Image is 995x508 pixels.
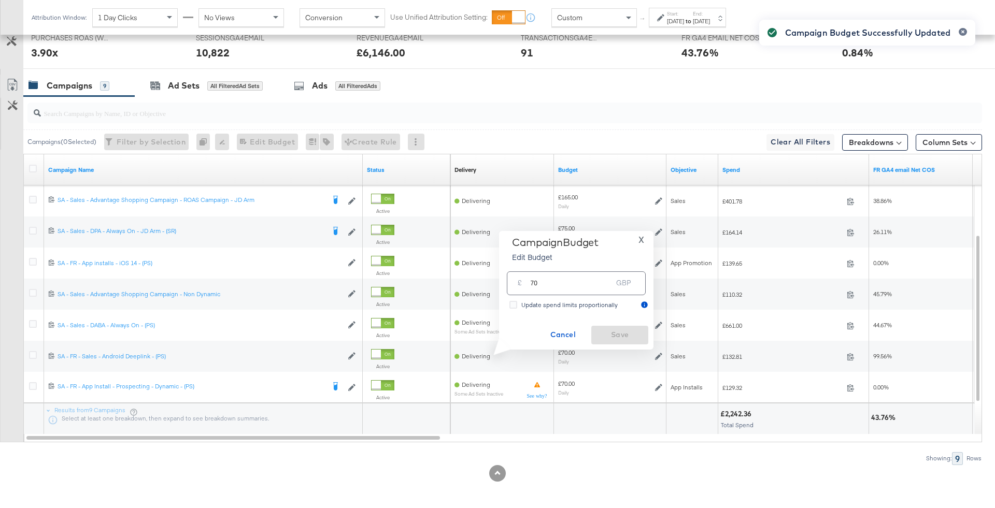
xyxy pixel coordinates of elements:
span: Update spend limits proportionally [521,301,618,309]
a: Your campaign's objective. [671,166,714,174]
label: Active [371,208,394,214]
span: Cancel [538,328,587,341]
div: £75.00 [558,224,575,233]
span: App Promotion [671,259,712,267]
span: Delivering [462,259,490,267]
div: SA - FR - App installs - iOS 14 - (PS) [58,259,343,267]
div: Campaign Budget Successfully Updated [785,26,950,39]
span: £401.78 [722,197,843,205]
a: SA - FR - App installs - iOS 14 - (PS) [58,259,343,268]
span: Sales [671,352,686,360]
div: 10,822 [196,45,230,60]
span: REVENUEGA4EMAIL [357,33,434,43]
a: Reflects the ability of your Ad Campaign to achieve delivery based on ad states, schedule and bud... [454,166,476,174]
span: Custom [557,13,582,22]
span: Delivering [462,318,490,326]
div: £6,146.00 [357,45,405,60]
span: Conversion [305,13,343,22]
div: Ad Sets [168,80,200,92]
label: Active [371,363,394,370]
a: SA - Sales - DPA - Always On - JD Arm - (SR) [58,227,324,237]
span: FR GA4 EMAIL NET COS [681,33,759,43]
span: Delivering [462,352,490,360]
span: App Installs [671,383,703,391]
sub: Daily [558,203,569,209]
a: SA - Sales - DABA - Always On - (PS) [58,321,343,330]
span: Sales [671,228,686,236]
span: £129.32 [722,384,843,391]
a: The total amount spent to date. [722,166,865,174]
div: All Filtered Ads [335,81,380,91]
div: £70.00 [558,380,575,388]
span: TRANSACTIONSGA4EMAIL [521,33,599,43]
input: Search Campaigns by Name, ID or Objective [41,99,894,119]
div: Ads [312,80,328,92]
label: Active [371,301,394,308]
span: Sales [671,290,686,298]
label: Active [371,239,394,245]
span: SESSIONSGA4EMAIL [196,33,274,43]
label: Start: [667,10,684,17]
span: Sales [671,197,686,205]
div: 43.76% [681,45,719,60]
span: Delivering [462,290,490,298]
span: ↑ [638,18,648,21]
label: Active [371,394,394,401]
div: Campaign Budget [512,236,599,249]
button: X [634,236,648,244]
div: Campaigns ( 0 Selected) [27,137,96,147]
a: SA - FR - App Install - Prospecting - Dynamic - (PS) [58,382,324,393]
sub: Some Ad Sets Inactive [454,391,503,397]
span: Delivering [462,228,490,236]
label: End: [693,10,710,17]
span: PURCHASES ROAS (WEBSITE EVENTS) [31,33,109,43]
span: Delivering [462,381,490,388]
span: £110.32 [722,291,843,298]
div: SA - Sales - Advantage Shopping Campaign - ROAS Campaign - JD Arm [58,196,324,204]
div: £165.00 [558,193,578,201]
p: Edit Budget [512,252,599,262]
span: £132.81 [722,353,843,360]
span: Sales [671,321,686,329]
span: £139.65 [722,259,843,267]
div: Delivery [454,166,476,174]
span: Delivering [462,197,490,205]
div: All Filtered Ad Sets [207,81,263,91]
a: SA - Sales - Advantage Shopping Campaign - Non Dynamic [58,290,343,299]
span: X [638,233,644,247]
div: 0 [196,134,215,150]
label: Active [371,270,394,277]
div: £2,242.36 [720,409,755,419]
span: £164.14 [722,228,843,236]
sub: Daily [558,358,569,365]
div: [DATE] [693,17,710,25]
div: GBP [612,276,635,295]
div: 9 [100,81,109,91]
label: Use Unified Attribution Setting: [390,12,488,22]
sub: Daily [558,389,569,396]
strong: to [684,17,693,25]
sub: Some Ad Sets Inactive [454,329,503,335]
span: £661.00 [722,322,843,329]
div: 91 [521,45,533,60]
a: The maximum amount you're willing to spend on your ads, on average each day or over the lifetime ... [558,166,662,174]
div: SA - Sales - DPA - Always On - JD Arm - (SR) [58,227,324,235]
div: Attribution Window: [31,14,87,21]
div: SA - FR - App Install - Prospecting - Dynamic - (PS) [58,382,324,390]
button: Cancel [534,326,591,344]
a: Your campaign name. [48,166,359,174]
div: Campaigns [47,80,92,92]
label: Active [371,332,394,339]
span: No Views [204,13,235,22]
span: Total Spend [721,421,754,429]
span: 1 Day Clicks [98,13,137,22]
div: £ [514,276,526,295]
a: SA - Sales - Advantage Shopping Campaign - ROAS Campaign - JD Arm [58,196,324,206]
div: 3.90x [31,45,58,60]
a: SA - FR - Sales - Android Deeplink - (PS) [58,352,343,361]
div: [DATE] [667,17,684,25]
div: £70.00 [558,349,575,357]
